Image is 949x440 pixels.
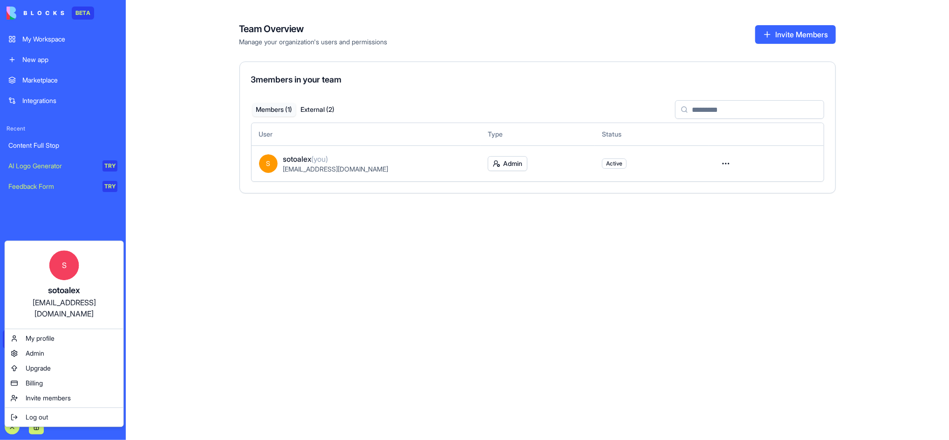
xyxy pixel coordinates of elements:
[26,393,71,403] span: Invite members
[8,141,117,150] div: Content Full Stop
[8,161,96,171] div: AI Logo Generator
[7,376,122,391] a: Billing
[26,378,43,388] span: Billing
[7,346,122,361] a: Admin
[7,243,122,327] a: Ssotoalex[EMAIL_ADDRESS][DOMAIN_NAME]
[26,364,51,373] span: Upgrade
[7,391,122,406] a: Invite members
[26,412,48,422] span: Log out
[8,182,96,191] div: Feedback Form
[3,125,123,132] span: Recent
[102,181,117,192] div: TRY
[7,361,122,376] a: Upgrade
[49,250,79,280] span: S
[7,331,122,346] a: My profile
[102,160,117,172] div: TRY
[26,334,55,343] span: My profile
[26,349,44,358] span: Admin
[14,284,114,297] div: sotoalex
[14,297,114,319] div: [EMAIL_ADDRESS][DOMAIN_NAME]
